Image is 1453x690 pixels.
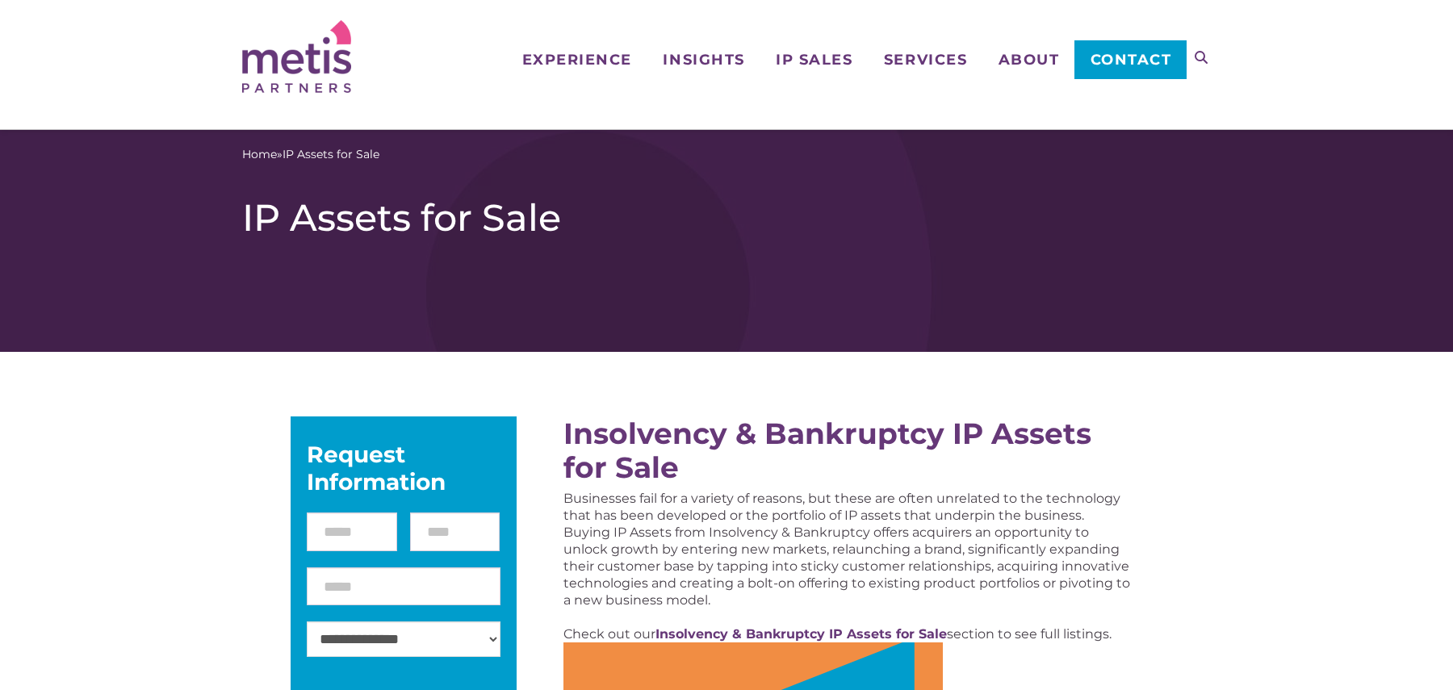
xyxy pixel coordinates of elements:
span: Services [884,52,967,67]
span: About [999,52,1060,67]
span: » [242,146,379,163]
a: Insolvency & Bankruptcy IP Assets for Sale [655,626,947,642]
img: Metis Partners [242,20,351,93]
span: Experience [522,52,632,67]
span: Contact [1091,52,1172,67]
p: Businesses fail for a variety of reasons, but these are often unrelated to the technology that ha... [563,490,1131,608]
h1: IP Assets for Sale [242,195,1211,240]
span: Insights [663,52,744,67]
a: Contact [1074,40,1187,79]
div: Request Information [307,441,500,496]
p: Check out our section to see full listings. [563,625,1131,642]
span: IP Assets for Sale [283,146,379,163]
a: Home [242,146,277,163]
a: Insolvency & Bankruptcy IP Assets for Sale [563,416,1091,485]
span: IP Sales [776,52,852,67]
